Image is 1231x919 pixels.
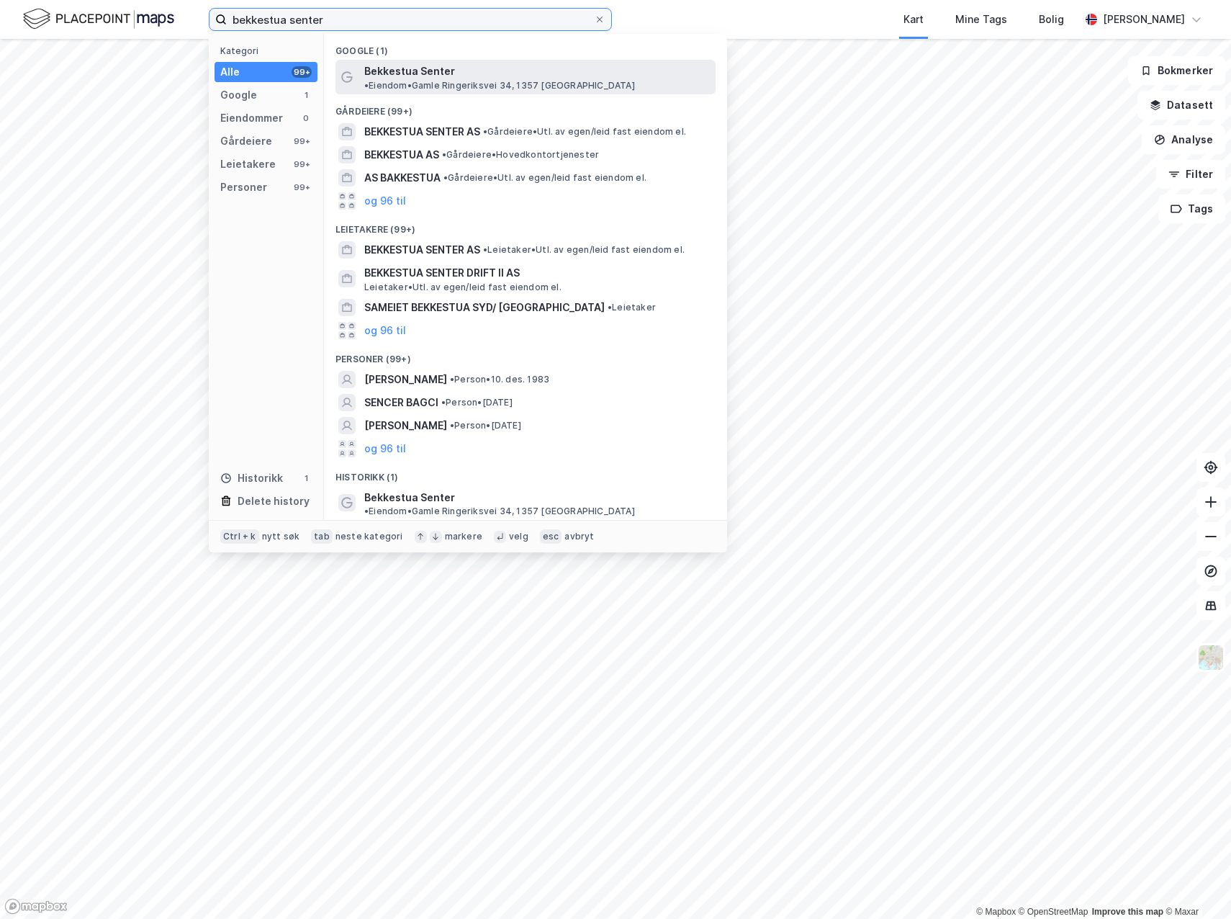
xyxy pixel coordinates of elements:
[443,172,646,184] span: Gårdeiere • Utl. av egen/leid fast eiendom el.
[1156,160,1225,189] button: Filter
[262,531,300,542] div: nytt søk
[955,11,1007,28] div: Mine Tags
[364,63,455,80] span: Bekkestua Senter
[1039,11,1064,28] div: Bolig
[364,506,635,517] span: Eiendom • Gamle Ringeriksvei 34, 1357 [GEOGRAPHIC_DATA]
[335,531,403,542] div: neste kategori
[445,531,482,542] div: markere
[364,241,480,259] span: BEKKESTUA SENTER AS
[364,394,438,411] span: SENCER BAGCI
[300,89,312,101] div: 1
[483,244,487,255] span: •
[292,181,312,193] div: 99+
[442,149,599,161] span: Gårdeiere • Hovedkontortjenester
[220,179,267,196] div: Personer
[450,374,454,385] span: •
[364,440,406,457] button: og 96 til
[364,192,406,210] button: og 96 til
[1197,644,1225,671] img: Z
[220,470,283,487] div: Historikk
[220,63,240,81] div: Alle
[1159,850,1231,919] div: Kontrollprogram for chat
[1128,56,1225,85] button: Bokmerker
[1137,91,1225,120] button: Datasett
[608,302,612,313] span: •
[441,397,446,408] span: •
[1142,125,1225,154] button: Analyse
[483,126,686,138] span: Gårdeiere • Utl. av egen/leid fast eiendom el.
[324,342,727,368] div: Personer (99+)
[300,472,312,484] div: 1
[976,907,1016,917] a: Mapbox
[220,529,259,544] div: Ctrl + k
[564,531,594,542] div: avbryt
[23,6,174,32] img: logo.f888ab2527a4732fd821a326f86c7f29.svg
[903,11,924,28] div: Kart
[364,371,447,388] span: [PERSON_NAME]
[4,898,68,915] a: Mapbox homepage
[292,135,312,147] div: 99+
[1158,194,1225,223] button: Tags
[324,34,727,60] div: Google (1)
[364,146,439,163] span: BEKKESTUA AS
[311,529,333,544] div: tab
[450,374,549,385] span: Person • 10. des. 1983
[364,264,710,282] span: BEKKESTUA SENTER DRIFT II AS
[364,322,406,339] button: og 96 til
[292,66,312,78] div: 99+
[450,420,521,431] span: Person • [DATE]
[442,149,446,160] span: •
[220,109,283,127] div: Eiendommer
[227,9,594,30] input: Søk på adresse, matrikkel, gårdeiere, leietakere eller personer
[483,126,487,137] span: •
[364,489,455,506] span: Bekkestua Senter
[220,156,276,173] div: Leietakere
[364,282,562,293] span: Leietaker • Utl. av egen/leid fast eiendom el.
[292,158,312,170] div: 99+
[324,94,727,120] div: Gårdeiere (99+)
[364,417,447,434] span: [PERSON_NAME]
[300,112,312,124] div: 0
[220,133,272,150] div: Gårdeiere
[364,80,635,91] span: Eiendom • Gamle Ringeriksvei 34, 1357 [GEOGRAPHIC_DATA]
[364,506,369,516] span: •
[608,302,656,313] span: Leietaker
[324,212,727,238] div: Leietakere (99+)
[364,299,605,316] span: SAMEIET BEKKESTUA SYD/ [GEOGRAPHIC_DATA]
[450,420,454,431] span: •
[540,529,562,544] div: esc
[483,244,685,256] span: Leietaker • Utl. av egen/leid fast eiendom el.
[220,86,257,104] div: Google
[1103,11,1185,28] div: [PERSON_NAME]
[220,45,317,56] div: Kategori
[364,123,480,140] span: BEKKESTUA SENTER AS
[238,493,310,510] div: Delete history
[509,531,528,542] div: velg
[1092,907,1163,917] a: Improve this map
[1159,850,1231,919] iframe: Chat Widget
[443,172,448,183] span: •
[441,397,513,408] span: Person • [DATE]
[364,80,369,91] span: •
[364,169,441,187] span: AS BAKKESTUA
[324,460,727,486] div: Historikk (1)
[1019,907,1088,917] a: OpenStreetMap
